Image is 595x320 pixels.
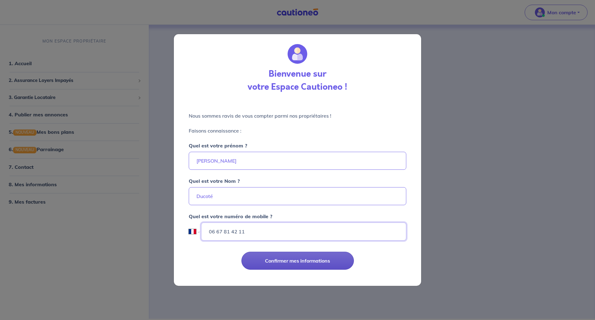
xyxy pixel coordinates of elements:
[189,127,406,134] p: Faisons connaissance :
[189,112,406,119] p: Nous sommes ravis de vous compter parmi nos propriétaires !
[189,152,406,170] input: Ex : Martin
[189,213,272,219] strong: Quel est votre numéro de mobile ?
[241,252,354,270] button: Confirmer mes informations
[248,82,347,92] h3: votre Espace Cautioneo !
[189,142,247,149] strong: Quel est votre prénom ?
[189,187,406,205] input: Ex : Durand
[189,178,240,184] strong: Quel est votre Nom ?
[288,44,307,64] img: wallet_circle
[201,223,406,241] input: Ex : 06 06 06 06 06
[269,69,326,79] h3: Bienvenue sur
